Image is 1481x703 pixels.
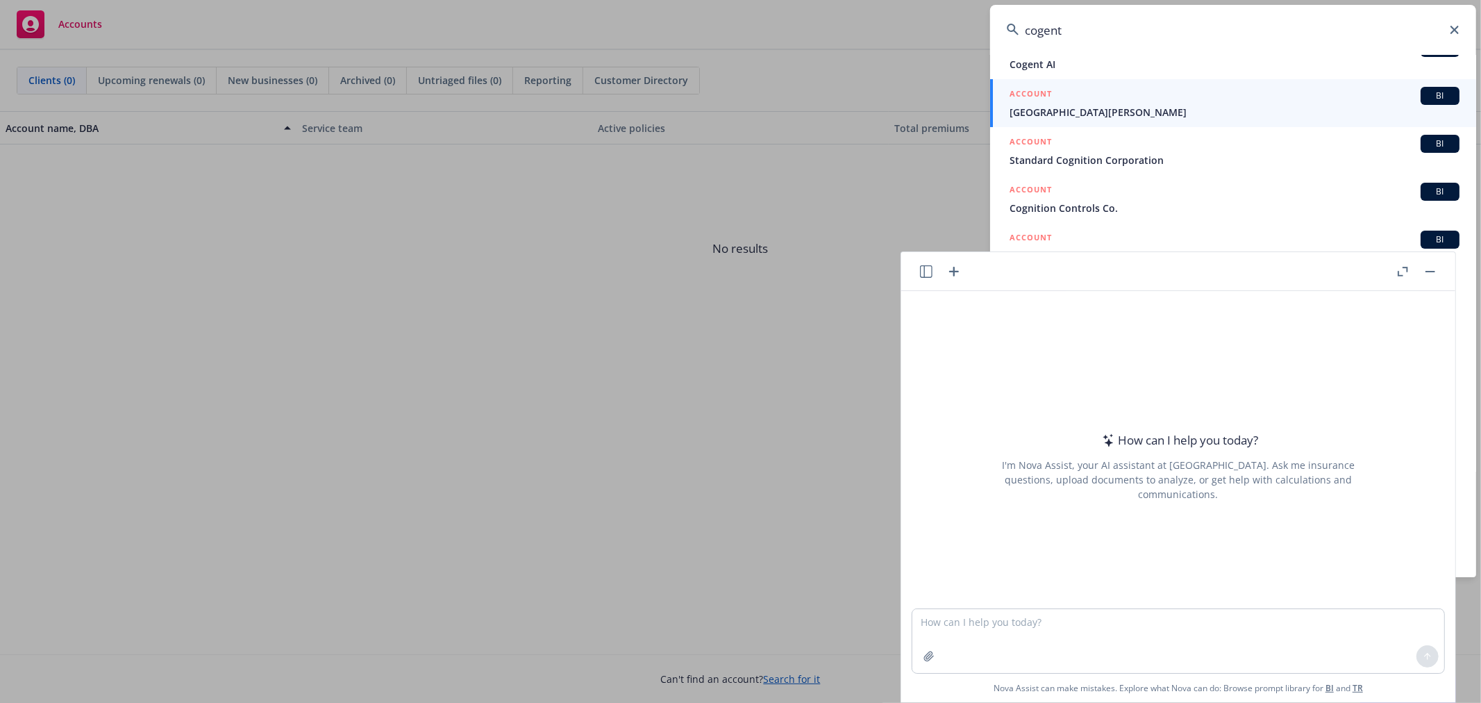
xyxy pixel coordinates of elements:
[1426,185,1454,198] span: BI
[990,79,1476,127] a: ACCOUNTBI[GEOGRAPHIC_DATA][PERSON_NAME]
[1010,201,1459,215] span: Cognition Controls Co.
[1325,682,1334,694] a: BI
[1098,431,1258,449] div: How can I help you today?
[990,31,1476,79] a: ACCOUNTCogent AI
[1010,57,1459,72] span: Cogent AI
[983,458,1373,502] div: I'm Nova Assist, your AI assistant at [GEOGRAPHIC_DATA]. Ask me insurance questions, upload docum...
[1426,233,1454,246] span: BI
[1010,183,1052,199] h5: ACCOUNT
[990,175,1476,223] a: ACCOUNTBICognition Controls Co.
[1010,249,1459,263] span: Cognition IP
[1010,153,1459,167] span: Standard Cognition Corporation
[1426,138,1454,150] span: BI
[990,5,1476,55] input: Search...
[1010,105,1459,119] span: [GEOGRAPHIC_DATA][PERSON_NAME]
[1010,135,1052,151] h5: ACCOUNT
[1426,90,1454,102] span: BI
[1010,87,1052,104] h5: ACCOUNT
[1353,682,1363,694] a: TR
[1010,231,1052,247] h5: ACCOUNT
[990,127,1476,175] a: ACCOUNTBIStandard Cognition Corporation
[907,674,1450,702] span: Nova Assist can make mistakes. Explore what Nova can do: Browse prompt library for and
[990,223,1476,271] a: ACCOUNTBICognition IP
